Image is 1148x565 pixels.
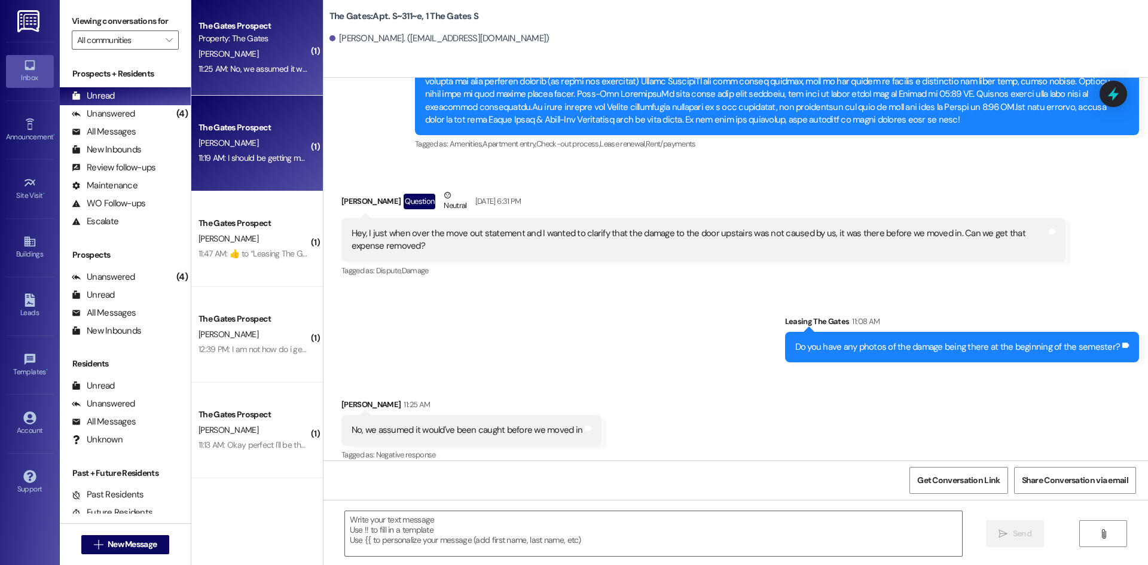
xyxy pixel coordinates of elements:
span: [PERSON_NAME] [199,329,258,340]
div: Unanswered [72,398,135,410]
div: All Messages [72,416,136,428]
div: The Gates Prospect [199,217,309,230]
i:  [999,529,1007,539]
div: The Gates Prospect [199,20,309,32]
span: Lease renewal , [600,139,646,149]
button: New Message [81,535,170,554]
div: Prospects + Residents [60,68,191,80]
div: Hey, I just when over the move out statement and I wanted to clarify that the damage to the door ... [352,227,1046,253]
span: Get Conversation Link [917,474,1000,487]
div: Review follow-ups [72,161,155,174]
a: Buildings [6,231,54,264]
div: (4) [173,268,191,286]
a: Templates • [6,349,54,381]
span: New Message [108,538,157,551]
div: Do you have any photos of the damage being there at the beginning of the semester? [795,341,1120,353]
a: Site Visit • [6,173,54,205]
span: [PERSON_NAME] [199,424,258,435]
b: The Gates: Apt. S~311~e, 1 The Gates S [329,10,478,23]
div: [PERSON_NAME]. ([EMAIL_ADDRESS][DOMAIN_NAME]) [329,32,549,45]
div: Tagged as: [341,262,1065,279]
div: 11:13 AM: Okay perfect I'll be there in a minute [199,439,352,450]
div: Neutral [441,189,469,214]
i:  [166,35,172,45]
div: 11:19 AM: I should be getting my application done by the end of this week! I just currently don't... [199,152,894,163]
span: • [43,190,45,198]
div: 11:08 AM [849,315,880,328]
span: Apartment entry , [483,139,536,149]
div: New Inbounds [72,325,141,337]
div: Unknown [72,433,123,446]
div: Unread [72,289,115,301]
div: New Inbounds [72,143,141,156]
div: All Messages [72,126,136,138]
span: Send [1013,527,1031,540]
a: Inbox [6,55,54,87]
div: (4) [173,105,191,123]
div: Past + Future Residents [60,467,191,480]
div: All Messages [72,307,136,319]
div: Prospects [60,249,191,261]
span: [PERSON_NAME] [199,138,258,148]
div: Unread [72,90,115,102]
div: [PERSON_NAME] [341,189,1065,218]
div: Tagged as: [341,446,602,463]
img: ResiDesk Logo [17,10,42,32]
span: Rent/payments [646,139,696,149]
div: 11:25 AM: No, we assumed it would've been caught before we moved in [199,63,444,74]
div: Escalate [72,215,118,228]
div: The Gates Prospect [199,408,309,421]
div: 11:47 AM: ​👍​ to “ Leasing The Gates (The Gates): Sounds good! ” [199,248,416,259]
div: Future Residents [72,506,152,519]
div: Maintenance [72,179,138,192]
a: Account [6,408,54,440]
span: [PERSON_NAME] [199,48,258,59]
button: Share Conversation via email [1014,467,1136,494]
span: • [53,131,55,139]
div: The Gates Prospect [199,121,309,134]
div: Past Residents [72,488,144,501]
span: Share Conversation via email [1022,474,1128,487]
span: [PERSON_NAME] [199,233,258,244]
div: WO Follow-ups [72,197,145,210]
a: Leads [6,290,54,322]
label: Viewing conversations for [72,12,179,30]
div: Residents [60,358,191,370]
span: Negative response [376,450,436,460]
span: Check-out process , [536,139,600,149]
div: Leasing The Gates [785,315,1140,332]
div: Tagged as: [415,135,1139,152]
span: • [46,366,48,374]
i:  [94,540,103,549]
div: Question [404,194,435,209]
div: Unanswered [72,271,135,283]
div: The Gates Prospect [199,313,309,325]
span: Amenities , [450,139,483,149]
i:  [1099,529,1108,539]
button: Get Conversation Link [909,467,1007,494]
div: [DATE] 6:31 PM [472,195,521,207]
a: Support [6,466,54,499]
input: All communities [77,30,160,50]
div: Property: The Gates [199,32,309,45]
button: Send [986,520,1044,547]
div: Unread [72,380,115,392]
div: No, we assumed it would've been caught before we moved in [352,424,582,436]
div: 12:39 PM: I am not how do i get on that [199,344,331,355]
div: Unanswered [72,108,135,120]
span: Damage [402,265,429,276]
span: Dispute , [376,265,402,276]
div: [PERSON_NAME] [341,398,602,415]
div: 11:25 AM [401,398,430,411]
